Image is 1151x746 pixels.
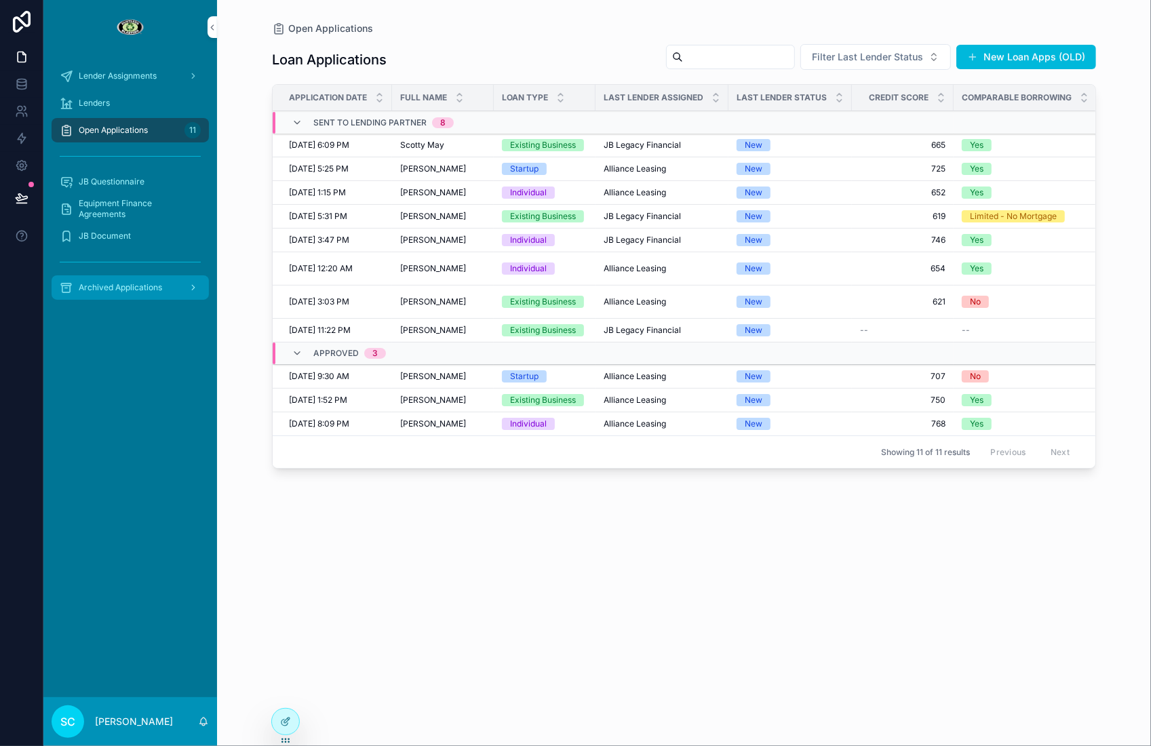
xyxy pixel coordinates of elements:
a: [DATE] 3:47 PM [289,235,384,246]
div: Yes [970,262,983,275]
span: JB Legacy Financial [604,325,681,336]
span: Alliance Leasing [604,263,666,274]
a: 619 [860,211,945,222]
a: Yes [962,234,1089,246]
span: Scotty May [400,140,444,151]
span: JB Legacy Financial [604,235,681,246]
div: Limited - No Mortgage [970,210,1057,222]
span: [PERSON_NAME] [400,418,466,429]
a: Yes [962,163,1089,175]
div: 11 [184,122,201,138]
span: [DATE] 1:15 PM [289,187,346,198]
div: New [745,370,762,382]
a: Yes [962,262,1089,275]
a: JB Questionnaire [52,170,209,194]
a: New [737,163,844,175]
span: 654 [860,263,945,274]
a: Open Applications [272,22,373,35]
a: New [737,234,844,246]
h1: Loan Applications [272,50,387,69]
div: No [970,296,981,308]
div: Existing Business [510,394,576,406]
a: Lenders [52,91,209,115]
div: New [745,418,762,430]
a: JB Document [52,224,209,248]
span: [PERSON_NAME] [400,235,466,246]
a: Lender Assignments [52,64,209,88]
a: Existing Business [502,394,587,406]
div: New [745,210,762,222]
a: Existing Business [502,139,587,151]
span: Alliance Leasing [604,418,666,429]
a: New [737,186,844,199]
span: JB Legacy Financial [604,140,681,151]
a: 768 [860,418,945,429]
a: 725 [860,163,945,174]
a: [PERSON_NAME] [400,235,486,246]
a: 665 [860,140,945,151]
div: Existing Business [510,210,576,222]
div: Individual [510,262,547,275]
p: [PERSON_NAME] [95,715,173,728]
a: [DATE] 3:03 PM [289,296,384,307]
div: Existing Business [510,139,576,151]
a: New [737,296,844,308]
span: [PERSON_NAME] [400,211,466,222]
span: Credit Score [869,92,929,103]
a: [DATE] 5:25 PM [289,163,384,174]
a: New [737,418,844,430]
span: JB Document [79,231,131,241]
span: Alliance Leasing [604,296,666,307]
a: [PERSON_NAME] [400,325,486,336]
div: 8 [440,118,446,129]
div: Yes [970,186,983,199]
a: Individual [502,234,587,246]
a: Startup [502,163,587,175]
span: Last Lender Status [737,92,827,103]
div: New [745,139,762,151]
div: New [745,394,762,406]
a: [PERSON_NAME] [400,211,486,222]
a: New [737,394,844,406]
div: 3 [372,348,378,359]
a: Limited - No Mortgage [962,210,1089,222]
div: New [745,262,762,275]
span: JB Legacy Financial [604,211,681,222]
span: Showing 11 of 11 results [881,447,970,458]
span: SC [60,713,75,730]
span: Alliance Leasing [604,187,666,198]
div: Yes [970,139,983,151]
span: [DATE] 12:20 AM [289,263,353,274]
div: New [745,163,762,175]
a: [DATE] 5:31 PM [289,211,384,222]
a: JB Legacy Financial [604,235,720,246]
a: Scotty May [400,140,486,151]
a: [DATE] 9:30 AM [289,371,384,382]
span: Open Applications [79,125,148,136]
span: [DATE] 5:25 PM [289,163,349,174]
a: Individual [502,186,587,199]
a: [PERSON_NAME] [400,163,486,174]
div: Yes [970,418,983,430]
span: Open Applications [288,22,373,35]
span: Equipment Finance Agreements [79,198,195,220]
span: [PERSON_NAME] [400,325,466,336]
span: [DATE] 3:03 PM [289,296,349,307]
span: Alliance Leasing [604,395,666,406]
span: Last Lender Assigned [604,92,703,103]
a: Archived Applications [52,275,209,300]
a: Equipment Finance Agreements [52,197,209,221]
a: [PERSON_NAME] [400,395,486,406]
a: New [737,370,844,382]
a: Alliance Leasing [604,418,720,429]
span: Lenders [79,98,110,109]
div: Yes [970,163,983,175]
div: New [745,234,762,246]
img: App logo [116,16,144,38]
span: 652 [860,187,945,198]
span: [DATE] 3:47 PM [289,235,349,246]
div: Startup [510,370,539,382]
div: scrollable content [43,54,217,317]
